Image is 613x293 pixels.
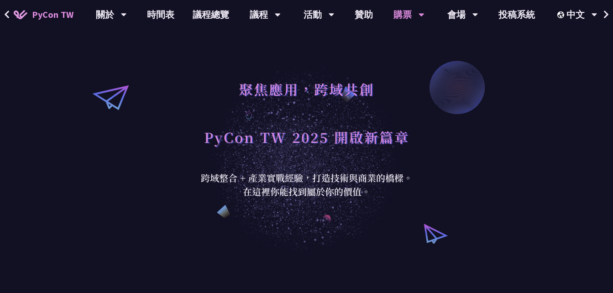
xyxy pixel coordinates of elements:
span: PyCon TW [32,8,73,21]
div: 跨域整合 + 產業實戰經驗，打造技術與商業的橋樑。 在這裡你能找到屬於你的價值。 [195,171,419,199]
img: Home icon of PyCon TW 2025 [14,10,27,19]
a: PyCon TW [5,3,83,26]
h1: PyCon TW 2025 開啟新篇章 [204,123,409,151]
img: Locale Icon [557,11,566,18]
h1: 聚焦應用，跨域共創 [239,75,374,103]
